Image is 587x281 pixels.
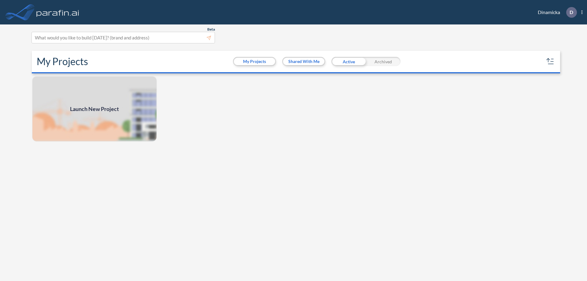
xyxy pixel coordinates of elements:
[70,105,119,113] span: Launch New Project
[234,58,275,65] button: My Projects
[570,9,573,15] p: D
[207,27,215,32] span: Beta
[37,56,88,67] h2: My Projects
[366,57,401,66] div: Archived
[35,6,80,18] img: logo
[331,57,366,66] div: Active
[32,76,157,142] a: Launch New Project
[283,58,324,65] button: Shared With Me
[545,57,555,66] button: sort
[32,76,157,142] img: add
[529,7,582,18] div: Dinamicka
